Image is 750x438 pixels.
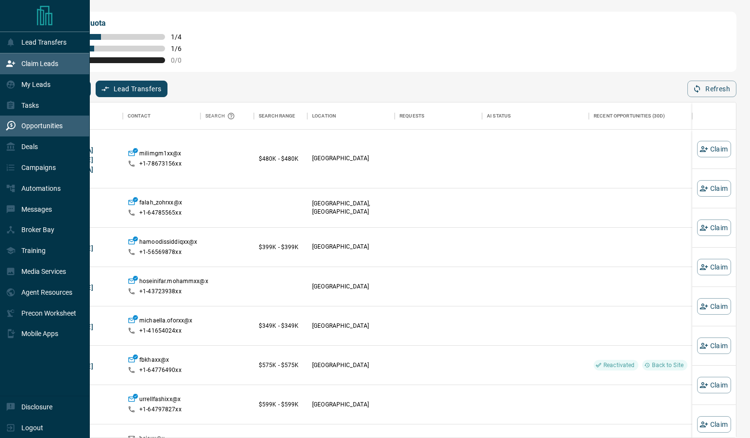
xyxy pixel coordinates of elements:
p: milimgm1xx@x [139,150,182,160]
div: Location [307,102,395,130]
p: [GEOGRAPHIC_DATA], [GEOGRAPHIC_DATA] [312,200,390,216]
p: $399K - $399K [259,243,302,252]
button: Claim [697,219,731,236]
p: +1- 64776490xx [139,366,182,374]
p: [GEOGRAPHIC_DATA] [312,361,390,370]
p: $599K - $599K [259,400,302,409]
div: Search [205,102,237,130]
div: Search Range [254,102,307,130]
button: Lead Transfers [96,81,168,97]
button: Claim [697,377,731,393]
div: Search Range [259,102,296,130]
div: Location [312,102,336,130]
button: Claim [697,259,731,275]
p: hamoodissiddiqxx@x [139,238,197,248]
div: Requests [400,102,424,130]
button: Claim [697,298,731,315]
p: +1- 43723938xx [139,287,182,296]
p: +1- 64797827xx [139,405,182,414]
p: +1- 56569878xx [139,248,182,256]
button: Claim [697,337,731,354]
p: $575K - $575K [259,361,302,370]
button: Refresh [687,81,736,97]
span: 0 / 0 [171,56,192,64]
span: 1 / 4 [171,33,192,41]
div: Requests [395,102,482,130]
p: [GEOGRAPHIC_DATA] [312,401,390,409]
p: michaella.oforxx@x [139,317,192,327]
p: +1- 41654024xx [139,327,182,335]
button: Claim [697,180,731,197]
div: AI Status [487,102,511,130]
p: falah_zohrxx@x [139,199,182,209]
p: +1- 64785565xx [139,209,182,217]
p: [GEOGRAPHIC_DATA] [312,283,390,291]
p: My Daily Quota [52,17,192,29]
button: Claim [697,141,731,157]
div: Contact [123,102,200,130]
p: [GEOGRAPHIC_DATA] [312,243,390,251]
div: AI Status [482,102,589,130]
p: [GEOGRAPHIC_DATA] [312,154,390,163]
span: Reactivated [600,361,638,370]
button: Claim [697,416,731,433]
p: urrellfashixx@x [139,395,181,405]
span: Back to Site [648,361,687,370]
div: Recent Opportunities (30d) [594,102,665,130]
div: Contact [128,102,150,130]
p: $480K - $480K [259,154,302,163]
p: +1- 78673156xx [139,160,182,168]
p: [GEOGRAPHIC_DATA] [312,322,390,330]
p: hoseinifar.mohammxx@x [139,277,208,287]
p: fbkhaxx@x [139,356,169,366]
p: $349K - $349K [259,321,302,330]
div: Name [35,102,123,130]
div: Recent Opportunities (30d) [589,102,692,130]
span: 1 / 6 [171,45,192,52]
